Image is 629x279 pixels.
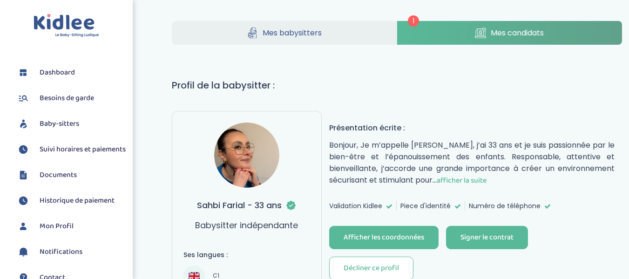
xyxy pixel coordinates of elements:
span: Validation Kidlee [329,201,382,211]
h4: Ses langues : [183,250,311,260]
span: afficher la suite [437,175,487,186]
button: Afficher les coordonnées [329,226,439,249]
img: notification.svg [16,245,30,259]
img: documents.svg [16,168,30,182]
a: Suivi horaires et paiements [16,143,126,157]
p: Babysitter indépendante [195,219,298,231]
img: besoin.svg [16,91,30,105]
a: Dashboard [16,66,126,80]
div: Signer le contrat [460,232,514,243]
img: suivihoraire.svg [16,194,30,208]
div: Afficher les coordonnées [344,232,424,243]
a: Documents [16,168,126,182]
a: Mes candidats [397,21,622,45]
span: Documents [40,170,77,181]
span: Mes candidats [491,27,544,39]
div: Décliner ce profil [344,263,399,274]
a: Mon Profil [16,219,126,233]
a: Historique de paiement [16,194,126,208]
a: Notifications [16,245,126,259]
img: suivihoraire.svg [16,143,30,157]
span: Suivi horaires et paiements [40,144,126,155]
img: profil.svg [16,219,30,233]
img: logo.svg [34,14,99,38]
img: babysitters.svg [16,117,30,131]
span: Numéro de téléphone [469,201,541,211]
h4: Présentation écrite : [329,122,615,134]
span: Besoins de garde [40,93,94,104]
span: Piece d'identité [400,201,451,211]
span: Notifications [40,246,82,258]
a: Besoins de garde [16,91,126,105]
a: Baby-sitters [16,117,126,131]
button: Signer le contrat [446,226,528,249]
h1: Profil de la babysitter : [172,78,622,92]
span: 1 [408,15,419,27]
span: Dashboard [40,67,75,78]
a: Mes babysitters [172,21,397,45]
span: Baby-sitters [40,118,79,129]
h3: Sahbi Farial - 33 ans [197,199,297,211]
span: Mon Profil [40,221,74,232]
span: Mes babysitters [263,27,322,39]
img: dashboard.svg [16,66,30,80]
img: avatar [214,122,279,188]
span: Historique de paiement [40,195,115,206]
p: Bonjour, Je m’appelle [PERSON_NAME], j’ai 33 ans et je suis passionnée par le bien-être et l’épan... [329,139,615,186]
